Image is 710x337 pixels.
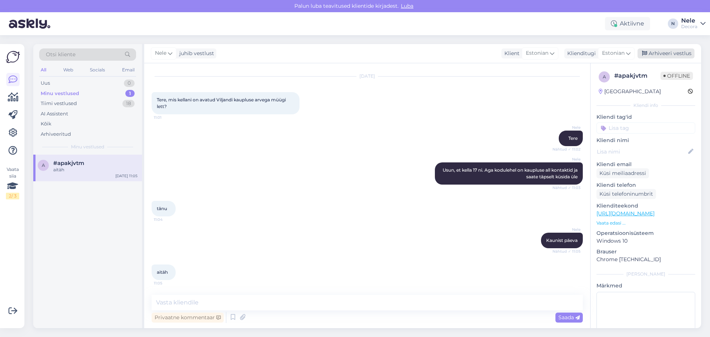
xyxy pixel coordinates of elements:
span: Saada [558,314,580,321]
p: Kliendi nimi [596,137,695,144]
div: Vaata siia [6,166,19,199]
div: [PERSON_NAME] [596,271,695,277]
span: Nele [553,227,581,232]
span: Nähtud ✓ 11:05 [552,249,581,254]
div: 1 [125,90,135,97]
span: #apakjvtm [53,160,84,166]
p: Operatsioonisüsteem [596,229,695,237]
div: juhib vestlust [176,50,214,57]
span: aitäh [157,269,168,275]
div: # apakjvtm [614,71,660,80]
span: Minu vestlused [71,144,104,150]
span: Offline [660,72,693,80]
p: Klienditeekond [596,202,695,210]
span: Nele [155,49,166,57]
span: Nähtud ✓ 11:02 [552,146,581,152]
span: Estonian [526,49,548,57]
div: Aktiivne [605,17,650,30]
div: N [668,18,678,29]
div: Privaatne kommentaar [152,313,224,323]
span: Estonian [602,49,625,57]
div: 0 [124,80,135,87]
span: Kaunist päeva [546,237,578,243]
span: a [603,74,606,80]
a: [URL][DOMAIN_NAME] [596,210,655,217]
span: Nähtud ✓ 11:03 [552,185,581,191]
div: 18 [122,100,135,107]
span: 11:04 [154,217,182,222]
div: Uus [41,80,50,87]
div: Küsi meiliaadressi [596,168,649,178]
div: All [39,65,48,75]
span: Usun, et kella 17 ni. Aga kodulehel on kaupluse all kontaktid ja saate täpselt küsida üle [443,167,579,179]
div: Socials [88,65,106,75]
div: AI Assistent [41,110,68,118]
div: Arhiveeritud [41,131,71,138]
p: Märkmed [596,282,695,290]
input: Lisa tag [596,122,695,134]
div: Decora [681,24,697,30]
div: Kliendi info [596,102,695,109]
span: Nele [553,125,581,130]
span: Tere, mis kellani on avatud Viljandi kaupluse arvega müügi lett? [157,97,287,109]
p: Kliendi telefon [596,181,695,189]
div: aitäh [53,166,138,173]
span: 11:01 [154,115,182,120]
p: Chrome [TECHNICAL_ID] [596,256,695,263]
div: Tiimi vestlused [41,100,77,107]
div: Kõik [41,120,51,128]
div: [DATE] 11:05 [115,173,138,179]
p: Kliendi email [596,161,695,168]
div: [DATE] [152,73,583,80]
div: [GEOGRAPHIC_DATA] [599,88,661,95]
span: Luba [399,3,416,9]
div: 2 / 3 [6,193,19,199]
div: Minu vestlused [41,90,79,97]
div: Web [62,65,75,75]
span: 11:05 [154,280,182,286]
span: Nele [553,156,581,162]
div: Klient [501,50,520,57]
div: Arhiveeri vestlus [638,48,694,58]
div: Email [121,65,136,75]
span: tänu [157,206,167,211]
p: Vaata edasi ... [596,220,695,226]
p: Windows 10 [596,237,695,245]
div: Küsi telefoninumbrit [596,189,656,199]
p: Brauser [596,248,695,256]
span: Tere [568,135,578,141]
p: Kliendi tag'id [596,113,695,121]
img: Askly Logo [6,50,20,64]
span: Otsi kliente [46,51,75,58]
div: Klienditugi [564,50,596,57]
div: Nele [681,18,697,24]
input: Lisa nimi [597,148,687,156]
a: NeleDecora [681,18,706,30]
span: a [42,162,45,168]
